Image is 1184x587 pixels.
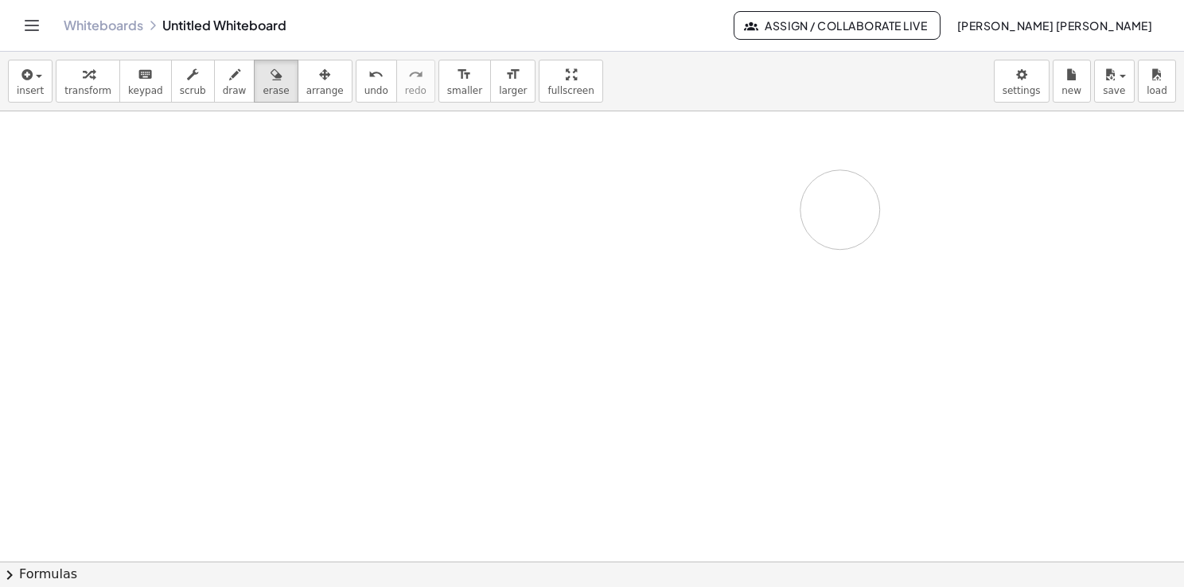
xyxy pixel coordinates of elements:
[119,60,172,103] button: keyboardkeypad
[1103,85,1125,96] span: save
[944,11,1165,40] button: [PERSON_NAME] [PERSON_NAME]
[1094,60,1135,103] button: save
[405,85,426,96] span: redo
[223,85,247,96] span: draw
[505,65,520,84] i: format_size
[263,85,289,96] span: erase
[499,85,527,96] span: larger
[1138,60,1176,103] button: load
[138,65,153,84] i: keyboard
[457,65,472,84] i: format_size
[171,60,215,103] button: scrub
[1003,85,1041,96] span: settings
[214,60,255,103] button: draw
[298,60,352,103] button: arrange
[438,60,491,103] button: format_sizesmaller
[408,65,423,84] i: redo
[1147,85,1167,96] span: load
[490,60,536,103] button: format_sizelarger
[17,85,44,96] span: insert
[64,17,143,33] a: Whiteboards
[447,85,482,96] span: smaller
[180,85,206,96] span: scrub
[19,13,45,38] button: Toggle navigation
[734,11,941,40] button: Assign / Collaborate Live
[356,60,397,103] button: undoundo
[368,65,384,84] i: undo
[956,18,1152,33] span: [PERSON_NAME] [PERSON_NAME]
[306,85,344,96] span: arrange
[8,60,53,103] button: insert
[128,85,163,96] span: keypad
[254,60,298,103] button: erase
[1053,60,1091,103] button: new
[747,18,928,33] span: Assign / Collaborate Live
[994,60,1050,103] button: settings
[1061,85,1081,96] span: new
[364,85,388,96] span: undo
[56,60,120,103] button: transform
[547,85,594,96] span: fullscreen
[539,60,602,103] button: fullscreen
[64,85,111,96] span: transform
[396,60,435,103] button: redoredo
